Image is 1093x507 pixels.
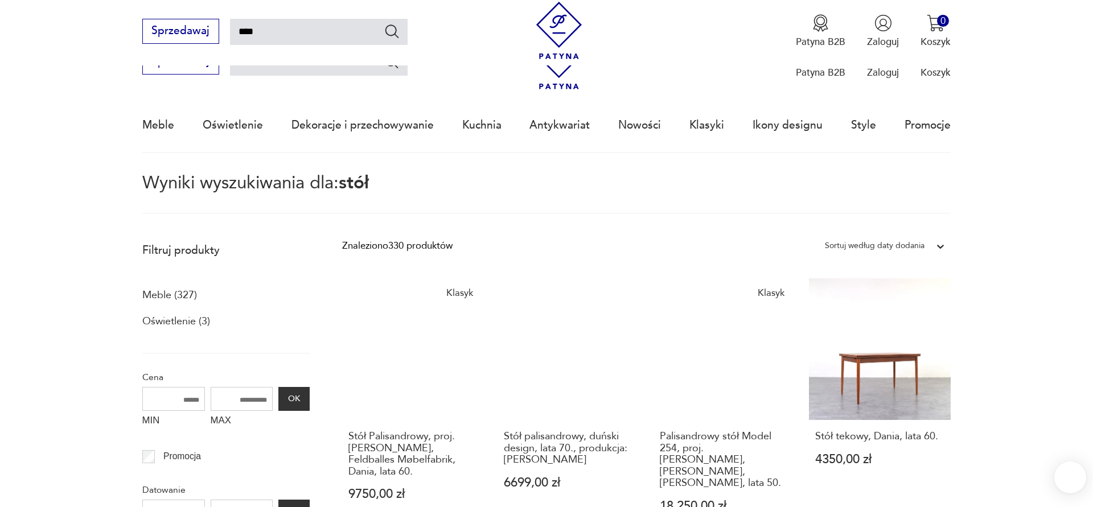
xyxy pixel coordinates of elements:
[291,99,434,151] a: Dekoracje i przechowywanie
[142,243,310,258] p: Filtruj produkty
[142,370,310,385] p: Cena
[618,99,661,151] a: Nowości
[142,312,210,331] a: Oświetlenie (3)
[531,2,588,59] img: Patyna - sklep z meblami i dekoracjami vintage
[921,14,951,48] button: 0Koszyk
[796,14,845,48] a: Ikona medaluPatyna B2B
[142,99,174,151] a: Meble
[348,488,478,500] p: 9750,00 zł
[867,66,899,79] p: Zaloguj
[867,14,899,48] button: Zaloguj
[142,175,951,214] p: Wyniki wyszukiwania dla:
[142,411,205,432] label: MIN
[851,99,876,151] a: Style
[867,35,899,48] p: Zaloguj
[142,27,219,36] a: Sprzedawaj
[142,19,219,44] button: Sprzedawaj
[142,58,219,67] a: Sprzedawaj
[812,14,829,32] img: Ikona medalu
[921,66,951,79] p: Koszyk
[905,99,951,151] a: Promocje
[142,483,310,497] p: Datowanie
[529,99,590,151] a: Antykwariat
[278,387,309,411] button: OK
[504,431,634,465] h3: Stół palisandrowy, duński design, lata 70., produkcja: [PERSON_NAME]
[462,99,502,151] a: Kuchnia
[342,238,453,253] div: Znaleziono 330 produktów
[796,14,845,48] button: Patyna B2B
[660,431,790,489] h3: Palisandrowy stół Model 254, proj. [PERSON_NAME], [PERSON_NAME], [PERSON_NAME], lata 50.
[384,23,400,39] button: Szukaj
[815,431,945,442] h3: Stół tekowy, Dania, lata 60.
[384,53,400,70] button: Szukaj
[921,35,951,48] p: Koszyk
[874,14,892,32] img: Ikonka użytkownika
[796,35,845,48] p: Patyna B2B
[142,286,197,305] a: Meble (327)
[1054,461,1086,493] iframe: Smartsupp widget button
[203,99,263,151] a: Oświetlenie
[339,171,369,195] span: stół
[796,66,845,79] p: Patyna B2B
[927,14,944,32] img: Ikona koszyka
[211,411,273,432] label: MAX
[825,238,924,253] div: Sortuj według daty dodania
[504,477,634,489] p: 6699,00 zł
[937,15,949,27] div: 0
[815,454,945,465] p: 4350,00 zł
[163,449,201,464] p: Promocja
[348,431,478,477] h3: Stół Palisandrowy, proj. [PERSON_NAME], Feldballes Møbelfabrik, Dania, lata 60.
[753,99,823,151] a: Ikony designu
[689,99,724,151] a: Klasyki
